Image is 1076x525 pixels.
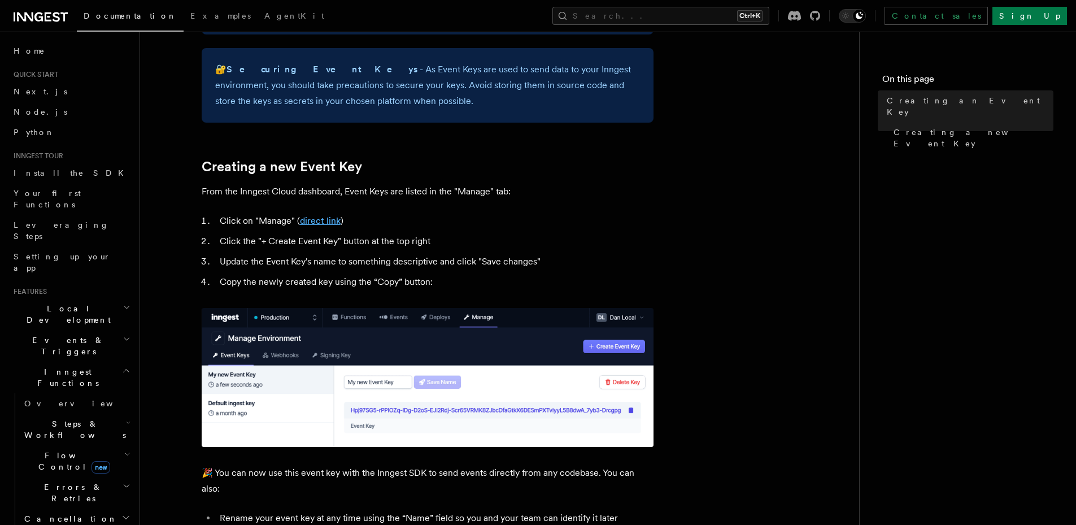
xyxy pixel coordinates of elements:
[9,215,133,246] a: Leveraging Steps
[24,399,141,408] span: Overview
[20,513,117,524] span: Cancellation
[20,445,133,477] button: Flow Controlnew
[184,3,258,31] a: Examples
[20,418,126,441] span: Steps & Workflows
[202,184,654,199] p: From the Inngest Cloud dashboard, Event Keys are listed in the "Manage" tab:
[77,3,184,32] a: Documentation
[14,168,130,177] span: Install the SDK
[14,252,111,272] span: Setting up your app
[20,450,124,472] span: Flow Control
[14,220,109,241] span: Leveraging Steps
[215,62,640,109] p: 🔐 - As Event Keys are used to send data to your Inngest environment, you should take precautions ...
[264,11,324,20] span: AgentKit
[885,7,988,25] a: Contact sales
[84,11,177,20] span: Documentation
[9,163,133,183] a: Install the SDK
[202,159,362,175] a: Creating a new Event Key
[9,122,133,142] a: Python
[9,366,122,389] span: Inngest Functions
[839,9,866,23] button: Toggle dark mode
[9,102,133,122] a: Node.js
[14,87,67,96] span: Next.js
[9,287,47,296] span: Features
[882,90,1053,122] a: Creating an Event Key
[9,335,123,357] span: Events & Triggers
[258,3,331,31] a: AgentKit
[20,481,123,504] span: Errors & Retries
[894,127,1053,149] span: Creating a new Event Key
[552,7,769,25] button: Search...Ctrl+K
[216,233,654,249] li: Click the "+ Create Event Key" button at the top right
[882,72,1053,90] h4: On this page
[216,254,654,270] li: Update the Event Key's name to something descriptive and click "Save changes"
[992,7,1067,25] a: Sign Up
[9,41,133,61] a: Home
[887,95,1053,118] span: Creating an Event Key
[9,330,133,362] button: Events & Triggers
[226,64,420,75] strong: Securing Event Keys
[216,274,654,290] li: Copy the newly created key using the “Copy” button:
[9,246,133,278] a: Setting up your app
[9,151,63,160] span: Inngest tour
[9,303,123,326] span: Local Development
[190,11,251,20] span: Examples
[9,298,133,330] button: Local Development
[92,461,110,474] span: new
[737,10,763,21] kbd: Ctrl+K
[14,45,45,57] span: Home
[202,465,654,497] p: 🎉 You can now use this event key with the Inngest SDK to send events directly from any codebase. ...
[9,362,133,393] button: Inngest Functions
[14,107,67,116] span: Node.js
[202,308,654,447] img: A newly created Event Key in the Inngest Cloud dashboard
[20,414,133,445] button: Steps & Workflows
[14,189,81,209] span: Your first Functions
[20,477,133,509] button: Errors & Retries
[216,213,654,229] li: Click on "Manage" ( )
[9,81,133,102] a: Next.js
[889,122,1053,154] a: Creating a new Event Key
[20,393,133,414] a: Overview
[9,70,58,79] span: Quick start
[14,128,55,137] span: Python
[300,215,341,226] a: direct link
[9,183,133,215] a: Your first Functions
